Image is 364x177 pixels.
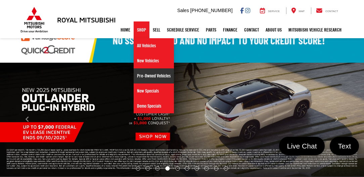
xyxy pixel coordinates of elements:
a: Instagram: Click to visit our Instagram page [245,8,250,13]
li: Go to slide number 10. [224,166,228,171]
span: Map [299,10,305,13]
a: Map [286,7,310,14]
span: [PHONE_NUMBER] [190,8,233,13]
img: Mitsubishi [19,7,49,33]
a: Finance [220,21,241,38]
a: Live Chat [279,137,325,155]
li: Go to slide number 4. [165,166,170,171]
a: Pre-Owned Vehicles [134,68,174,83]
li: Go to slide number 1. [136,166,140,171]
li: Go to slide number 7. [195,166,199,171]
span: Service [268,10,280,13]
a: Contact [311,7,343,14]
li: Go to slide number 5. [175,166,180,171]
span: Contact [325,10,338,13]
a: About Us [262,21,285,38]
a: Contact [241,21,262,38]
a: Parts: Opens in a new tab [202,21,220,38]
button: Click to view next picture. [309,76,364,163]
li: Go to slide number 6. [185,166,189,171]
a: Demo Specials [134,99,174,113]
span: Live Chat [284,141,320,151]
a: Facebook: Click to visit our Facebook page [240,8,244,13]
li: Go to slide number 3. [155,166,160,171]
a: Schedule Service: Opens in a new tab [164,21,202,38]
li: Go to slide number 2. [145,166,150,171]
a: Sell [149,21,164,38]
a: Shop [134,21,149,38]
a: Home [117,21,134,38]
a: Text [330,137,359,155]
a: All Vehicles [134,38,174,53]
span: Text [334,141,354,151]
a: New Specials [134,83,174,99]
a: Mitsubishi Vehicle Research [285,21,345,38]
a: Service [255,7,285,14]
span: Sales [177,8,189,13]
li: Go to slide number 8. [204,166,209,171]
a: New Vehicles [134,53,174,68]
h3: Royal Mitsubishi [57,16,116,23]
li: Go to slide number 9. [214,166,219,171]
